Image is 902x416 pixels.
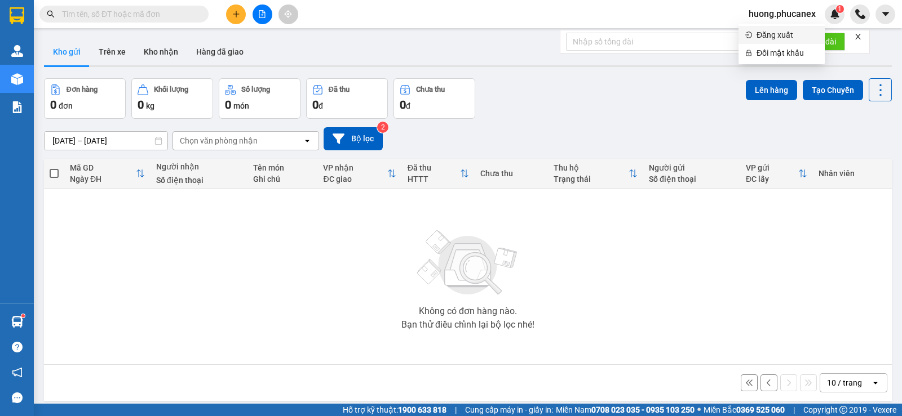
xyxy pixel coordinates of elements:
[11,101,23,113] img: solution-icon
[745,32,752,38] span: login
[11,73,23,85] img: warehouse-icon
[740,7,825,21] span: huong.phucanex
[398,405,446,414] strong: 1900 633 818
[697,408,701,412] span: ⚪️
[312,98,319,111] span: 0
[146,101,154,110] span: kg
[419,307,517,316] div: Không có đơn hàng nào.
[649,163,735,172] div: Người gửi
[156,162,242,171] div: Người nhận
[408,163,461,172] div: Đã thu
[10,7,24,24] img: logo-vxr
[225,98,231,111] span: 0
[303,136,312,145] svg: open
[793,404,795,416] span: |
[11,316,23,328] img: warehouse-icon
[241,86,270,93] div: Số lượng
[278,5,298,24] button: aim
[12,392,23,403] span: message
[219,78,300,119] button: Số lượng0món
[876,5,895,24] button: caret-down
[830,9,840,19] img: icon-new-feature
[566,33,763,51] input: Nhập số tổng đài
[11,45,23,57] img: warehouse-icon
[480,169,542,178] div: Chưa thu
[62,8,195,20] input: Tìm tên, số ĐT hoặc mã đơn
[64,159,151,189] th: Toggle SortBy
[408,175,461,184] div: HTTT
[736,405,785,414] strong: 0369 525 060
[827,377,862,388] div: 10 / trang
[556,404,695,416] span: Miền Nam
[323,163,387,172] div: VP nhận
[757,29,818,41] span: Đăng xuất
[757,47,818,59] span: Đổi mật khẩu
[819,169,886,178] div: Nhân viên
[324,127,383,150] button: Bộ lọc
[803,80,863,100] button: Tạo Chuyến
[554,163,629,172] div: Thu hộ
[319,101,323,110] span: đ
[746,163,798,172] div: VP gửi
[400,98,406,111] span: 0
[871,378,880,387] svg: open
[343,404,446,416] span: Hỗ trợ kỹ thuật:
[47,10,55,18] span: search
[854,33,862,41] span: close
[412,223,524,302] img: svg+xml;base64,PHN2ZyBjbGFzcz0ibGlzdC1wbHVnX19zdmciIHhtbG5zPSJodHRwOi8vd3d3LnczLm9yZy8yMDAwL3N2Zy...
[704,404,785,416] span: Miền Bắc
[836,5,844,13] sup: 1
[401,320,534,329] div: Bạn thử điều chỉnh lại bộ lọc nhé!
[90,38,135,65] button: Trên xe
[156,176,242,185] div: Số điện thoại
[44,78,126,119] button: Đơn hàng0đơn
[746,80,797,100] button: Lên hàng
[12,342,23,352] span: question-circle
[393,78,475,119] button: Chưa thu0đ
[131,78,213,119] button: Khối lượng0kg
[323,175,387,184] div: ĐC giao
[377,122,388,133] sup: 2
[233,101,249,110] span: món
[839,406,847,414] span: copyright
[187,38,253,65] button: Hàng đã giao
[258,10,266,18] span: file-add
[21,314,25,317] sup: 1
[455,404,457,416] span: |
[416,86,445,93] div: Chưa thu
[44,38,90,65] button: Kho gửi
[50,98,56,111] span: 0
[881,9,891,19] span: caret-down
[284,10,292,18] span: aim
[591,405,695,414] strong: 0708 023 035 - 0935 103 250
[226,5,246,24] button: plus
[253,175,312,184] div: Ghi chú
[138,98,144,111] span: 0
[59,101,73,110] span: đơn
[253,163,312,172] div: Tên món
[649,175,735,184] div: Số điện thoại
[402,159,475,189] th: Toggle SortBy
[740,159,813,189] th: Toggle SortBy
[135,38,187,65] button: Kho nhận
[154,86,188,93] div: Khối lượng
[12,367,23,378] span: notification
[67,86,98,93] div: Đơn hàng
[180,135,258,146] div: Chọn văn phòng nhận
[745,50,752,56] span: lock
[317,159,401,189] th: Toggle SortBy
[548,159,643,189] th: Toggle SortBy
[746,175,798,184] div: ĐC lấy
[855,9,865,19] img: phone-icon
[253,5,272,24] button: file-add
[232,10,240,18] span: plus
[554,175,629,184] div: Trạng thái
[70,175,136,184] div: Ngày ĐH
[406,101,410,110] span: đ
[70,163,136,172] div: Mã GD
[465,404,553,416] span: Cung cấp máy in - giấy in:
[329,86,350,93] div: Đã thu
[306,78,388,119] button: Đã thu0đ
[45,132,167,150] input: Select a date range.
[838,5,842,13] span: 1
